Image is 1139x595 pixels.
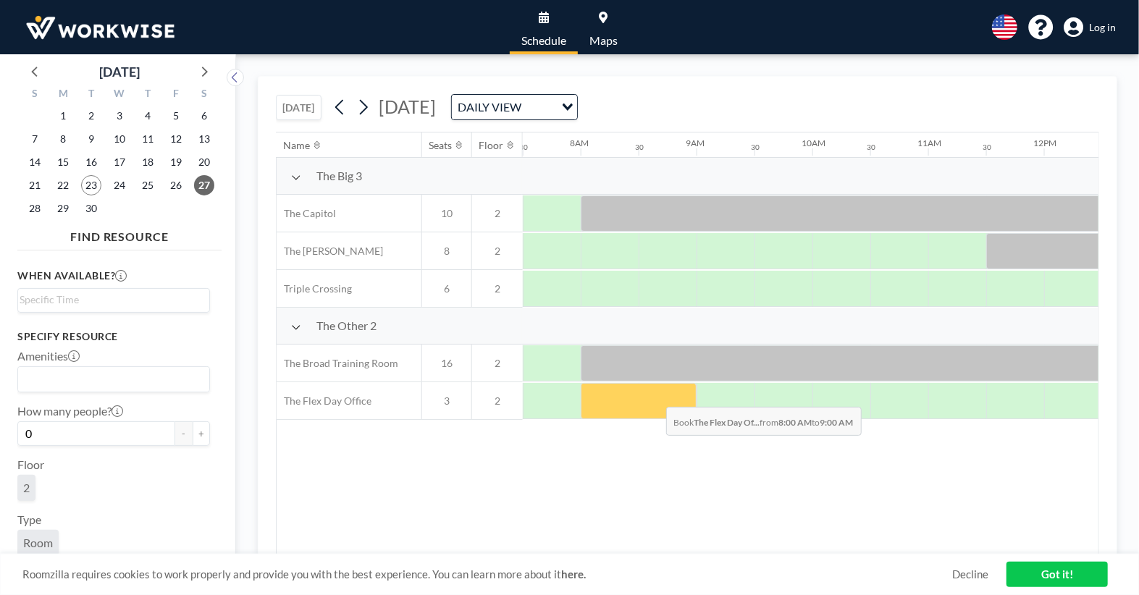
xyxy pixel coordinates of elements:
[429,139,453,152] div: Seats
[561,567,586,581] a: here.
[17,457,44,472] label: Floor
[277,282,352,295] span: Triple Crossing
[20,292,201,308] input: Search for option
[133,85,161,104] div: T
[479,139,504,152] div: Floor
[570,138,589,148] div: 8AM
[452,95,577,119] div: Search for option
[379,96,436,117] span: [DATE]
[175,421,193,446] button: -
[422,245,471,258] span: 8
[190,85,218,104] div: S
[161,85,190,104] div: F
[77,85,106,104] div: T
[81,175,101,195] span: Tuesday, September 23, 2025
[81,129,101,149] span: Tuesday, September 9, 2025
[23,536,53,550] span: Room
[81,152,101,172] span: Tuesday, September 16, 2025
[694,417,760,428] b: The Flex Day Of...
[472,282,523,295] span: 2
[53,129,73,149] span: Monday, September 8, 2025
[21,85,49,104] div: S
[802,138,825,148] div: 10AM
[18,367,209,392] div: Search for option
[138,129,158,149] span: Thursday, September 11, 2025
[686,138,705,148] div: 9AM
[472,207,523,220] span: 2
[194,175,214,195] span: Saturday, September 27, 2025
[53,175,73,195] span: Monday, September 22, 2025
[316,169,362,183] span: The Big 3
[316,318,377,333] span: The Other 2
[666,407,862,436] span: Book from to
[455,98,524,117] span: DAILY VIEW
[983,143,991,152] div: 30
[472,394,523,408] span: 2
[277,394,371,408] span: The Flex Day Office
[53,106,73,126] span: Monday, September 1, 2025
[18,289,209,311] div: Search for option
[25,129,45,149] span: Sunday, September 7, 2025
[1064,17,1116,38] a: Log in
[422,207,471,220] span: 10
[952,567,988,581] a: Decline
[25,198,45,219] span: Sunday, September 28, 2025
[820,417,854,428] b: 9:00 AM
[109,152,130,172] span: Wednesday, September 17, 2025
[422,282,471,295] span: 6
[194,152,214,172] span: Saturday, September 20, 2025
[17,224,222,244] h4: FIND RESOURCE
[81,106,101,126] span: Tuesday, September 2, 2025
[20,370,201,389] input: Search for option
[166,129,186,149] span: Friday, September 12, 2025
[277,207,336,220] span: The Capitol
[49,85,77,104] div: M
[867,143,875,152] div: 30
[17,349,80,363] label: Amenities
[109,175,130,195] span: Wednesday, September 24, 2025
[635,143,644,152] div: 30
[166,106,186,126] span: Friday, September 5, 2025
[166,175,186,195] span: Friday, September 26, 2025
[23,13,177,42] img: organization-logo
[472,357,523,370] span: 2
[22,567,952,581] span: Roomzilla requires cookies to work properly and provide you with the best experience. You can lea...
[194,106,214,126] span: Saturday, September 6, 2025
[138,152,158,172] span: Thursday, September 18, 2025
[472,245,523,258] span: 2
[23,481,30,495] span: 2
[751,143,760,152] div: 30
[138,106,158,126] span: Thursday, September 4, 2025
[53,152,73,172] span: Monday, September 15, 2025
[917,138,941,148] div: 11AM
[166,152,186,172] span: Friday, September 19, 2025
[589,35,618,46] span: Maps
[194,129,214,149] span: Saturday, September 13, 2025
[17,404,123,418] label: How many people?
[277,245,383,258] span: The [PERSON_NAME]
[1006,562,1108,587] a: Got it!
[276,95,321,120] button: [DATE]
[17,512,41,527] label: Type
[779,417,812,428] b: 8:00 AM
[17,330,210,343] h3: Specify resource
[138,175,158,195] span: Thursday, September 25, 2025
[521,35,566,46] span: Schedule
[422,394,471,408] span: 3
[99,62,140,82] div: [DATE]
[1089,21,1116,34] span: Log in
[526,98,553,117] input: Search for option
[422,357,471,370] span: 16
[53,198,73,219] span: Monday, September 29, 2025
[109,129,130,149] span: Wednesday, September 10, 2025
[25,152,45,172] span: Sunday, September 14, 2025
[109,106,130,126] span: Wednesday, September 3, 2025
[106,85,134,104] div: W
[519,143,528,152] div: 30
[25,175,45,195] span: Sunday, September 21, 2025
[277,357,398,370] span: The Broad Training Room
[81,198,101,219] span: Tuesday, September 30, 2025
[193,421,210,446] button: +
[1033,138,1056,148] div: 12PM
[284,139,311,152] div: Name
